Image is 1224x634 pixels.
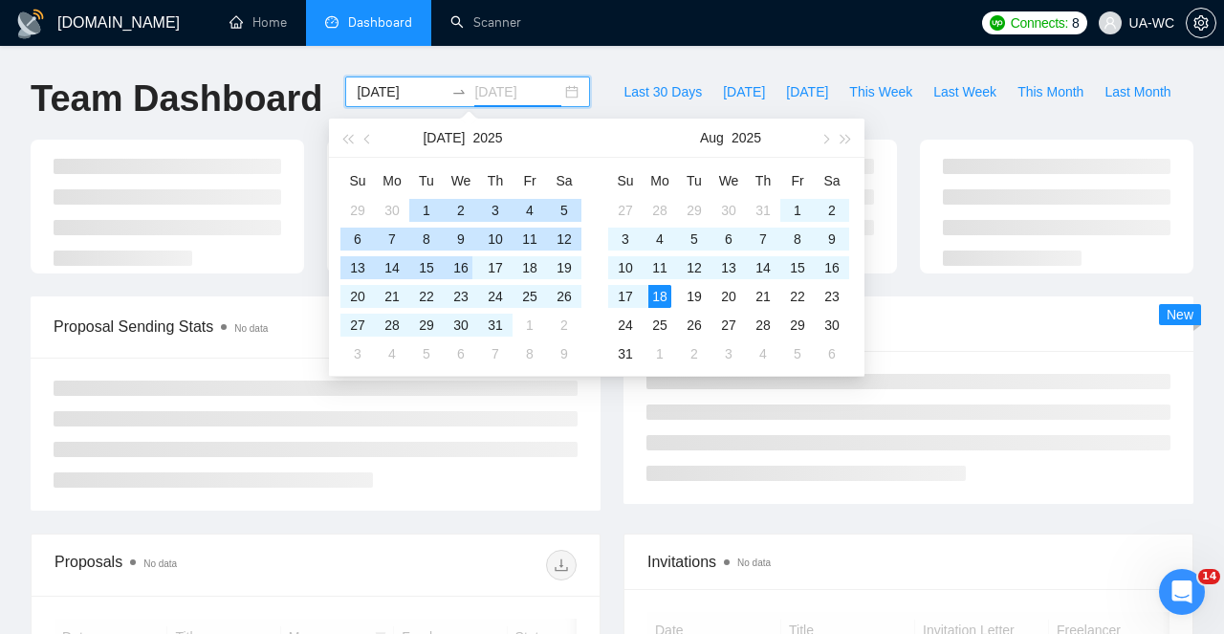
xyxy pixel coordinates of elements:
iframe: To enrich screen reader interactions, please activate Accessibility in Grammarly extension settings [1159,569,1205,615]
button: Last Month [1094,77,1181,107]
div: 11 [648,256,671,279]
td: 2025-08-23 [815,282,849,311]
td: 2025-08-05 [409,339,444,368]
div: 18 [648,285,671,308]
div: 7 [752,228,775,251]
div: 15 [786,256,809,279]
th: Su [340,165,375,196]
th: We [444,165,478,196]
td: 2025-07-09 [444,225,478,253]
td: 2025-08-04 [375,339,409,368]
td: 2025-08-04 [643,225,677,253]
button: This Week [839,77,923,107]
span: This Month [1017,81,1083,102]
td: 2025-07-19 [547,253,581,282]
div: 6 [346,228,369,251]
div: We typically reply in under a minute [39,326,319,346]
td: 2025-08-30 [815,311,849,339]
input: Start date [357,81,444,102]
div: 22 [786,285,809,308]
td: 2025-07-10 [478,225,513,253]
td: 2025-07-28 [375,311,409,339]
img: upwork-logo.png [990,15,1005,31]
span: Proposal Sending Stats [54,315,361,339]
div: ✅ How To: Connect your agency to [DOMAIN_NAME] [39,434,320,474]
td: 2025-07-22 [409,282,444,311]
td: 2025-08-07 [478,339,513,368]
img: Profile image for Dima [277,31,316,69]
span: New [1167,307,1193,322]
th: Mo [375,165,409,196]
span: Last Month [1104,81,1170,102]
button: Last Week [923,77,1007,107]
div: 2 [820,199,843,222]
span: swap-right [451,84,467,99]
div: 23 [820,285,843,308]
th: Mo [643,165,677,196]
div: 16 [449,256,472,279]
td: 2025-07-30 [711,196,746,225]
p: How can we help? [38,233,344,266]
td: 2025-07-18 [513,253,547,282]
div: 26 [683,314,706,337]
button: Messages [127,458,254,535]
td: 2025-07-26 [547,282,581,311]
span: This Week [849,81,912,102]
span: [DATE] [723,81,765,102]
h1: Team Dashboard [31,77,322,121]
span: No data [234,323,268,334]
th: Tu [409,165,444,196]
div: 29 [786,314,809,337]
th: Th [478,165,513,196]
td: 2025-08-02 [815,196,849,225]
td: 2025-08-14 [746,253,780,282]
td: 2025-07-31 [746,196,780,225]
span: No data [143,558,177,569]
span: Last Week [933,81,996,102]
div: 20 [717,285,740,308]
div: 15 [415,256,438,279]
td: 2025-07-06 [340,225,375,253]
td: 2025-08-09 [815,225,849,253]
div: 3 [346,342,369,365]
td: 2025-09-06 [815,339,849,368]
td: 2025-08-22 [780,282,815,311]
td: 2025-07-11 [513,225,547,253]
div: 21 [752,285,775,308]
td: 2025-07-08 [409,225,444,253]
div: 10 [614,256,637,279]
div: 30 [381,199,404,222]
div: 28 [752,314,775,337]
div: 28 [381,314,404,337]
div: 19 [683,285,706,308]
td: 2025-08-05 [677,225,711,253]
div: 7 [484,342,507,365]
div: 9 [820,228,843,251]
span: 8 [1072,12,1080,33]
td: 2025-08-18 [643,282,677,311]
td: 2025-08-16 [815,253,849,282]
div: 1 [648,342,671,365]
button: [DATE] [712,77,776,107]
div: 29 [346,199,369,222]
td: 2025-07-31 [478,311,513,339]
div: 18 [518,256,541,279]
div: 12 [683,256,706,279]
th: Sa [547,165,581,196]
td: 2025-07-25 [513,282,547,311]
div: 5 [683,228,706,251]
div: 29 [415,314,438,337]
div: 5 [553,199,576,222]
div: 31 [484,314,507,337]
td: 2025-07-28 [643,196,677,225]
div: Proposals [55,550,316,580]
div: 4 [518,199,541,222]
img: Profile image for Oleksandr [205,31,243,69]
td: 2025-07-14 [375,253,409,282]
input: End date [474,81,561,102]
span: Search for help [39,390,155,410]
span: setting [1187,15,1215,31]
div: 9 [553,342,576,365]
div: 17 [484,256,507,279]
td: 2025-06-29 [340,196,375,225]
